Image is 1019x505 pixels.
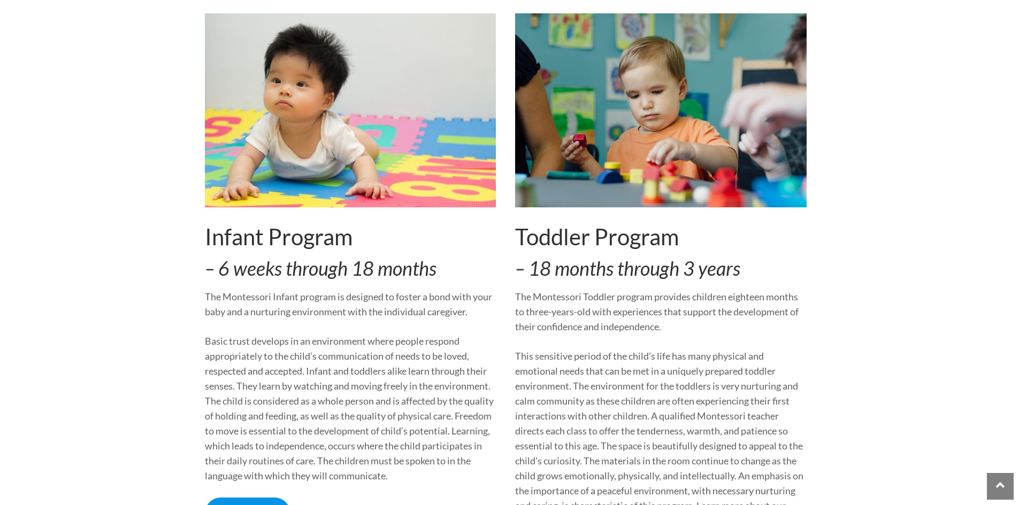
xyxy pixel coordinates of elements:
h2: Toddler Program [515,223,807,250]
p: Basic trust develops in an environment where people respond appropriately to the child’s communic... [205,333,496,483]
p: The Montessori Infant program is designed to foster a bond with your baby and a nurturing environ... [205,289,496,319]
p: The Montessori Toddler program provides children eighteen months to three-years-old with experien... [515,289,807,334]
em: – 6 weeks through 18 months [205,257,436,280]
h2: Infant Program [205,223,496,250]
em: – 18 months through 3 years [515,257,740,280]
